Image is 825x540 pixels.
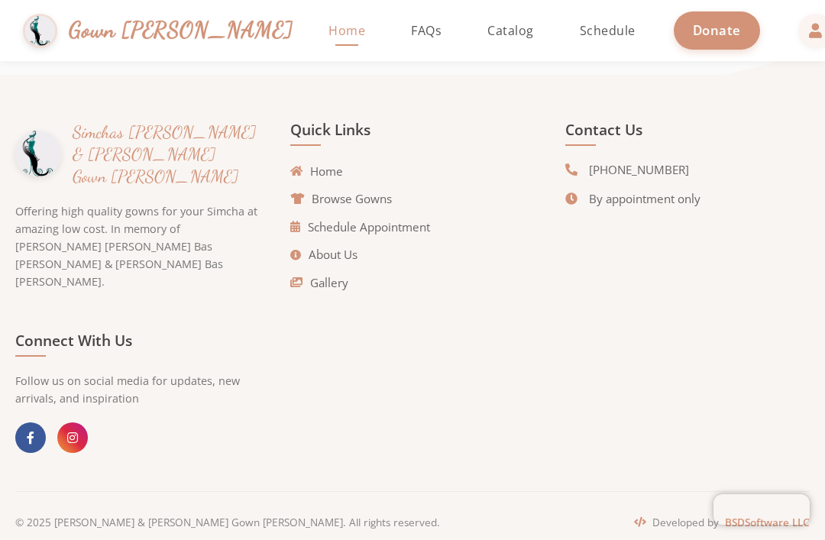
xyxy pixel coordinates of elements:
[328,22,365,39] span: Home
[411,22,442,39] span: FAQs
[589,190,700,208] span: By appointment only
[290,246,357,264] a: About Us
[634,515,810,530] p: Developed by
[487,22,534,39] span: Catalog
[73,121,260,187] h3: Simchas [PERSON_NAME] & [PERSON_NAME] Gown [PERSON_NAME]
[674,11,760,49] a: Donate
[290,218,430,236] a: Schedule Appointment
[15,202,260,290] p: Offering high quality gowns for your Simcha at amazing low cost. In memory of [PERSON_NAME] [PERS...
[15,131,61,176] img: Gown Gmach Logo
[15,515,440,530] p: © 2025 [PERSON_NAME] & [PERSON_NAME] Gown [PERSON_NAME]. All rights reserved.
[290,190,392,208] a: Browse Gowns
[69,14,293,47] span: Gown [PERSON_NAME]
[23,10,278,52] a: Gown [PERSON_NAME]
[290,121,535,146] h4: Quick Links
[290,163,343,180] a: Home
[15,372,260,407] p: Follow us on social media for updates, new arrivals, and inspiration
[565,121,810,146] h4: Contact Us
[693,21,741,39] span: Donate
[290,274,348,292] a: Gallery
[580,22,636,39] span: Schedule
[15,331,260,357] h4: Connect With Us
[589,161,689,179] span: [PHONE_NUMBER]
[713,494,810,525] iframe: Chatra live chat
[23,14,57,48] img: Gown Gmach Logo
